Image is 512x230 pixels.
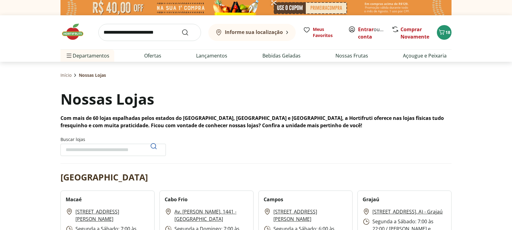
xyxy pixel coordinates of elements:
[208,24,296,41] button: Informe sua localização
[372,208,443,215] a: [STREET_ADDRESS]. A) - Grajaú
[60,89,154,109] h1: Nossas Lojas
[65,48,73,63] button: Menu
[60,72,71,78] a: Início
[60,114,452,129] p: Com mais de 60 lojas espalhadas pelos estados do [GEOGRAPHIC_DATA], [GEOGRAPHIC_DATA] e [GEOGRAPH...
[60,171,148,183] h2: [GEOGRAPHIC_DATA]
[98,24,201,41] input: search
[335,52,368,59] a: Nossas Frutas
[144,52,161,59] a: Ofertas
[66,196,82,203] h2: Macaé
[358,26,374,33] a: Entrar
[146,139,161,154] button: Pesquisar
[225,29,283,35] b: Informe sua localização
[60,136,166,156] label: Buscar lojas
[358,26,392,40] a: Criar conta
[313,26,341,39] span: Meus Favoritos
[60,23,91,41] img: Hortifruti
[196,52,227,59] a: Lançamentos
[262,52,301,59] a: Bebidas Geladas
[445,29,450,35] span: 18
[400,26,429,40] a: Comprar Novamente
[174,208,248,223] a: Av. [PERSON_NAME], 1441 - [GEOGRAPHIC_DATA]
[358,26,385,40] span: ou
[264,196,283,203] h2: Campos
[303,26,341,39] a: Meus Favoritos
[165,196,188,203] h2: Cabo Frio
[363,196,379,203] h2: Grajaú
[75,208,149,223] a: [STREET_ADDRESS][PERSON_NAME]
[181,29,196,36] button: Submit Search
[403,52,447,59] a: Açougue e Peixaria
[79,72,106,78] span: Nossas Lojas
[273,208,347,223] a: [STREET_ADDRESS][PERSON_NAME]
[65,48,109,63] span: Departamentos
[437,25,452,40] button: Carrinho
[60,144,166,156] input: Buscar lojasPesquisar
